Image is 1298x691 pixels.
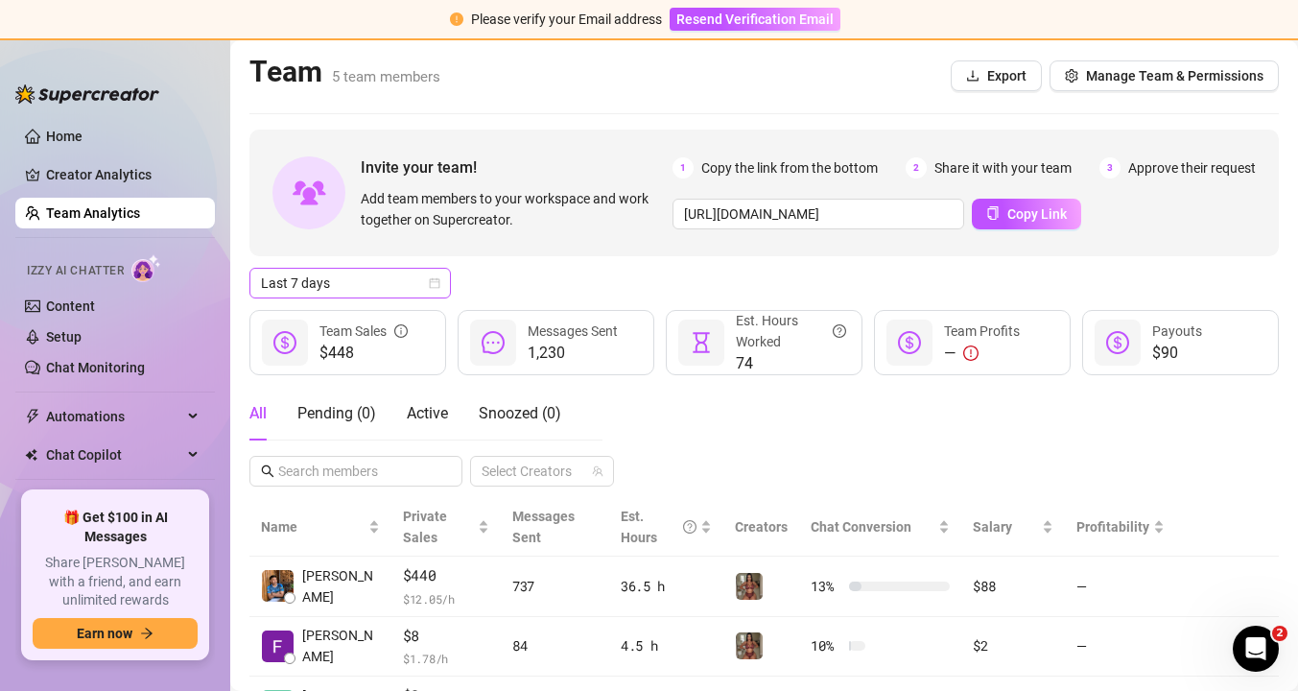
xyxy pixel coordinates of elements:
[944,342,1020,365] div: —
[249,498,391,557] th: Name
[46,298,95,314] a: Content
[471,9,662,30] div: Please verify your Email address
[131,254,161,282] img: AI Chatter
[736,352,846,375] span: 74
[670,8,840,31] button: Resend Verification Email
[261,465,274,478] span: search
[1272,626,1287,641] span: 2
[736,632,763,659] img: Greek
[33,554,198,610] span: Share [PERSON_NAME] with a friend, and earn unlimited rewards
[621,635,713,656] div: 4.5 h
[972,199,1081,229] button: Copy Link
[319,342,408,365] span: $448
[1128,157,1256,179] span: Approve their request
[934,157,1072,179] span: Share it with your team
[261,269,439,298] span: Last 7 days
[811,635,841,656] span: 10 %
[621,576,713,597] div: 36.5 h
[676,12,834,27] span: Resend Verification Email
[394,321,408,342] span: info-circle
[273,331,296,354] span: dollar-circle
[1065,617,1176,678] td: —
[33,509,198,546] span: 🎁 Get $100 in AI Messages
[723,498,799,557] th: Creators
[450,12,463,26] span: exclamation-circle
[1152,323,1202,339] span: Payouts
[898,331,921,354] span: dollar-circle
[361,188,665,230] span: Add team members to your workspace and work together on Supercreator.
[906,157,927,179] span: 2
[1233,626,1279,672] iframe: Intercom live chat
[1106,331,1129,354] span: dollar-circle
[262,631,294,662] img: Franklin Marend…
[403,509,447,545] span: Private Sales
[621,506,697,548] div: Est. Hours
[302,565,380,608] span: [PERSON_NAME]
[811,519,911,535] span: Chat Conversion
[25,448,37,462] img: Chat Copilot
[302,625,380,667] span: [PERSON_NAME]
[249,402,267,425] div: All
[25,409,40,424] span: thunderbolt
[736,573,763,600] img: Greek
[403,649,489,668] span: $ 1.78 /h
[249,54,440,90] h2: Team
[973,519,1012,535] span: Salary
[683,506,696,548] span: question-circle
[512,576,598,597] div: 737
[987,68,1027,83] span: Export
[512,509,575,545] span: Messages Sent
[973,635,1052,656] div: $2
[407,404,448,422] span: Active
[403,625,489,648] span: $8
[1086,68,1263,83] span: Manage Team & Permissions
[690,331,713,354] span: hourglass
[297,402,376,425] div: Pending ( 0 )
[1076,519,1149,535] span: Profitability
[1152,342,1202,365] span: $90
[403,564,489,587] span: $440
[1065,557,1176,617] td: —
[528,342,618,365] span: 1,230
[701,157,878,179] span: Copy the link from the bottom
[15,84,159,104] img: logo-BBDzfeDw.svg
[46,440,182,470] span: Chat Copilot
[33,618,198,649] button: Earn nowarrow-right
[592,465,603,477] span: team
[986,206,1000,220] span: copy
[278,461,436,482] input: Search members
[736,310,846,352] div: Est. Hours Worked
[811,576,841,597] span: 13 %
[261,516,365,537] span: Name
[46,329,82,345] a: Setup
[46,360,145,375] a: Chat Monitoring
[482,331,505,354] span: message
[951,60,1042,91] button: Export
[403,589,489,608] span: $ 12.05 /h
[46,205,140,221] a: Team Analytics
[512,635,598,656] div: 84
[262,570,294,602] img: Chester Tagayun…
[833,310,846,352] span: question-circle
[963,345,979,361] span: exclamation-circle
[1065,69,1078,83] span: setting
[46,159,200,190] a: Creator Analytics
[1099,157,1121,179] span: 3
[27,262,124,280] span: Izzy AI Chatter
[966,69,979,83] span: download
[944,323,1020,339] span: Team Profits
[77,626,132,641] span: Earn now
[1050,60,1279,91] button: Manage Team & Permissions
[46,129,83,144] a: Home
[361,155,673,179] span: Invite your team!
[140,627,153,640] span: arrow-right
[673,157,694,179] span: 1
[46,401,182,432] span: Automations
[479,404,561,422] span: Snoozed ( 0 )
[973,576,1052,597] div: $88
[332,68,440,85] span: 5 team members
[319,321,408,342] div: Team Sales
[528,323,618,339] span: Messages Sent
[429,277,440,289] span: calendar
[1007,206,1067,222] span: Copy Link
